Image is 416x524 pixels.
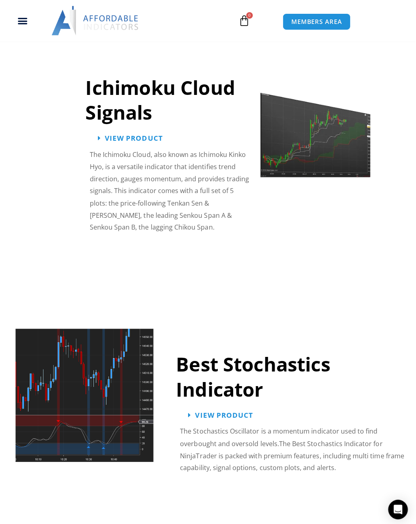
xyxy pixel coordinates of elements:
[88,74,236,125] a: Ichimoku Cloud Signals
[260,82,371,176] img: Ichimuku | Affordable Indicators – NinjaTrader
[4,13,45,28] div: Menu Toggle
[227,9,263,32] a: 0
[18,326,155,459] img: Best Stochastic Indicator NinjaTrader | Affordable Indicators – NinjaTrader
[388,496,408,516] div: Open Intercom Messenger
[182,423,408,471] p: The Best Stochastics Indicator for NinjaTrader is packed with premium features, including multi t...
[178,349,331,399] a: Best Stochastics Indicator
[247,12,254,19] span: 0
[182,424,378,445] span: The Stochastics Oscillator is a momentum indicator used to find overbought and oversold levels.
[107,134,165,141] span: View Product
[92,148,252,232] p: The Ichimoku Cloud, also known as Ichimoku Kinko Hyo, is a versatile indicator that identifies tr...
[292,19,343,25] span: MEMBERS AREA
[197,409,254,416] span: View Product
[190,409,254,416] a: View Product
[54,6,141,35] img: LogoAI | Affordable Indicators – NinjaTrader
[284,13,351,30] a: MEMBERS AREA
[100,134,165,141] a: View Product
